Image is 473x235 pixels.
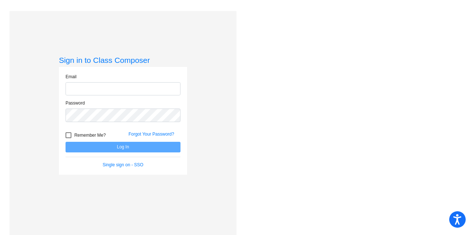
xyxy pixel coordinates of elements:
[129,132,174,137] a: Forgot Your Password?
[66,100,85,106] label: Password
[66,142,180,152] button: Log In
[59,56,187,65] h3: Sign in to Class Composer
[66,73,77,80] label: Email
[74,131,106,140] span: Remember Me?
[103,162,143,167] a: Single sign on - SSO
